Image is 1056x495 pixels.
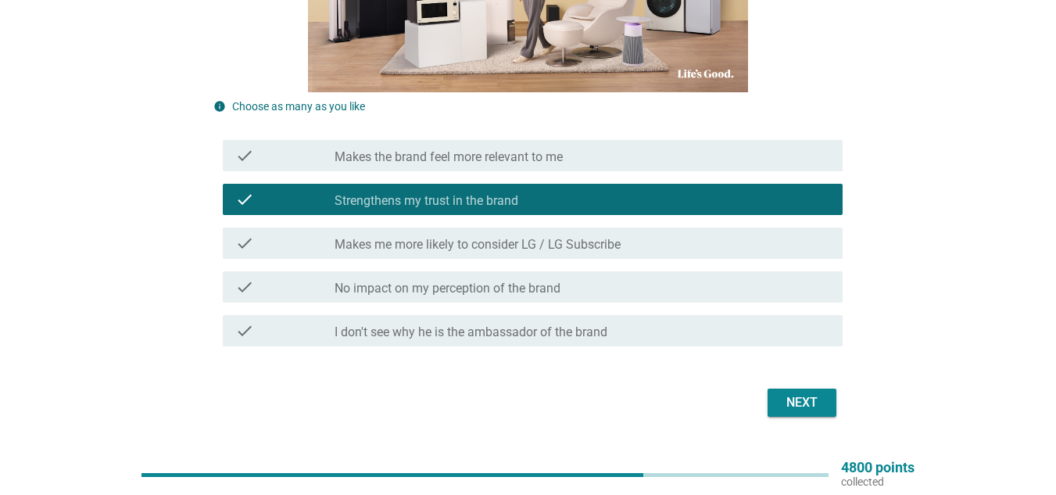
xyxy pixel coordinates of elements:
[235,234,254,253] i: check
[768,389,836,417] button: Next
[232,100,365,113] label: Choose as many as you like
[335,149,563,165] label: Makes the brand feel more relevant to me
[335,325,607,340] label: I don't see why he is the ambassador of the brand
[780,393,824,412] div: Next
[841,475,915,489] p: collected
[213,100,226,113] i: info
[235,278,254,296] i: check
[235,190,254,209] i: check
[235,321,254,340] i: check
[235,146,254,165] i: check
[841,461,915,475] p: 4800 points
[335,237,621,253] label: Makes me more likely to consider LG / LG Subscribe
[335,281,560,296] label: No impact on my perception of the brand
[335,193,518,209] label: Strengthens my trust in the brand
